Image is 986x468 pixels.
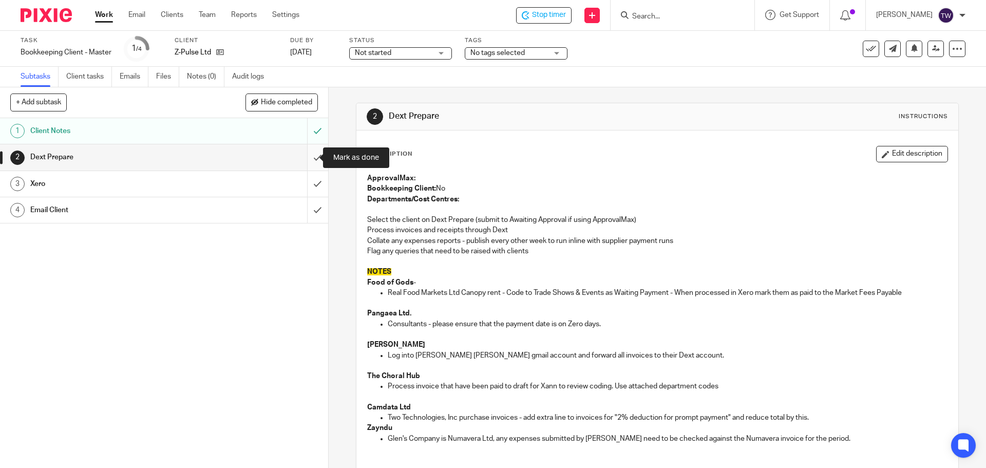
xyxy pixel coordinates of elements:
[120,67,148,87] a: Emails
[367,108,383,125] div: 2
[388,350,947,361] p: Log into [PERSON_NAME] [PERSON_NAME] gmail account and forward all invoices to their Dext account.
[30,123,208,139] h1: Client Notes
[30,149,208,165] h1: Dext Prepare
[231,10,257,20] a: Reports
[367,236,947,246] p: Collate any expenses reports - publish every other week to run inline with supplier payment runs
[532,10,566,21] span: Stop timer
[367,279,413,286] strong: Food of Gods
[10,203,25,217] div: 4
[367,225,947,235] p: Process invoices and receipts through Dext
[388,413,947,423] p: Two Technologies, Inc purchase invoices - add extra line to invoices for "2% deduction for prompt...
[367,310,411,317] strong: Pangaea Ltd.
[367,277,947,288] p: -
[175,47,211,58] p: Z-Pulse Ltd
[66,67,112,87] a: Client tasks
[175,36,277,45] label: Client
[30,202,208,218] h1: Email Client
[245,93,318,111] button: Hide completed
[388,288,947,298] p: Real Food Markets Ltd Canopy rent - Code to Trade Shows & Events as Waiting Payment - When proces...
[367,150,412,158] p: Description
[10,151,25,165] div: 2
[21,67,59,87] a: Subtasks
[272,10,299,20] a: Settings
[516,7,572,24] div: Z-Pulse Ltd - Bookkeeping Client - Master
[876,10,933,20] p: [PERSON_NAME]
[367,341,425,348] strong: [PERSON_NAME]
[367,196,459,203] strong: Departments/Cost Centres:
[95,10,113,20] a: Work
[10,177,25,191] div: 3
[367,268,391,275] span: NOTES
[367,424,392,432] strong: Zayndu
[136,46,142,52] small: /4
[367,404,411,411] strong: Camdata Ltd
[10,124,25,138] div: 1
[10,93,67,111] button: + Add subtask
[367,215,947,225] p: Select the client on Dext Prepare (submit to Awaiting Approval if using ApprovalMax)
[938,7,954,24] img: svg%3E
[199,10,216,20] a: Team
[21,8,72,22] img: Pixie
[290,36,336,45] label: Due by
[465,36,567,45] label: Tags
[232,67,272,87] a: Audit logs
[367,175,415,182] strong: ApprovalMax:
[367,372,420,380] strong: The Choral Hub
[290,49,312,56] span: [DATE]
[388,319,947,329] p: Consultants - please ensure that the payment date is on Zero days.
[631,12,724,22] input: Search
[388,434,947,444] p: Glen's Company is Numavera Ltd, any expenses submitted by [PERSON_NAME] need to be checked agains...
[349,36,452,45] label: Status
[355,49,391,57] span: Not started
[161,10,183,20] a: Clients
[367,185,436,192] strong: Bookkeeping Client:
[367,183,947,194] p: No
[187,67,224,87] a: Notes (0)
[899,113,948,121] div: Instructions
[389,111,679,122] h1: Dext Prepare
[261,99,312,107] span: Hide completed
[367,246,947,256] p: Flag any queries that need to be raised with clients
[156,67,179,87] a: Files
[876,146,948,162] button: Edit description
[128,10,145,20] a: Email
[131,43,142,54] div: 1
[21,36,111,45] label: Task
[388,381,947,391] p: Process invoice that have been paid to draft for Xann to review coding. Use attached department c...
[30,176,208,192] h1: Xero
[780,11,819,18] span: Get Support
[21,47,111,58] div: Bookkeeping Client - Master
[470,49,525,57] span: No tags selected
